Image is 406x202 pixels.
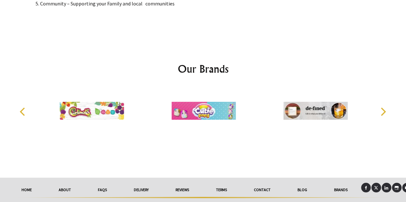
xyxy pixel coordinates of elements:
[171,87,236,135] img: CUTIE POPS
[84,183,120,197] a: FAQs
[203,183,240,197] a: Terms
[45,183,84,197] a: About
[16,105,30,119] button: Previous
[361,183,371,192] a: Facebook
[283,87,348,135] img: Defined
[376,105,390,119] button: Next
[371,183,381,192] a: X (Twitter)
[321,183,361,197] a: Brands
[162,183,203,197] a: reviews
[382,183,391,192] a: LinkedIn
[13,61,393,77] h2: Our Brands
[284,183,321,197] a: Blog
[120,183,162,197] a: delivery
[240,183,284,197] a: Contact
[60,87,124,135] img: Curlimals
[8,183,45,197] a: HOME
